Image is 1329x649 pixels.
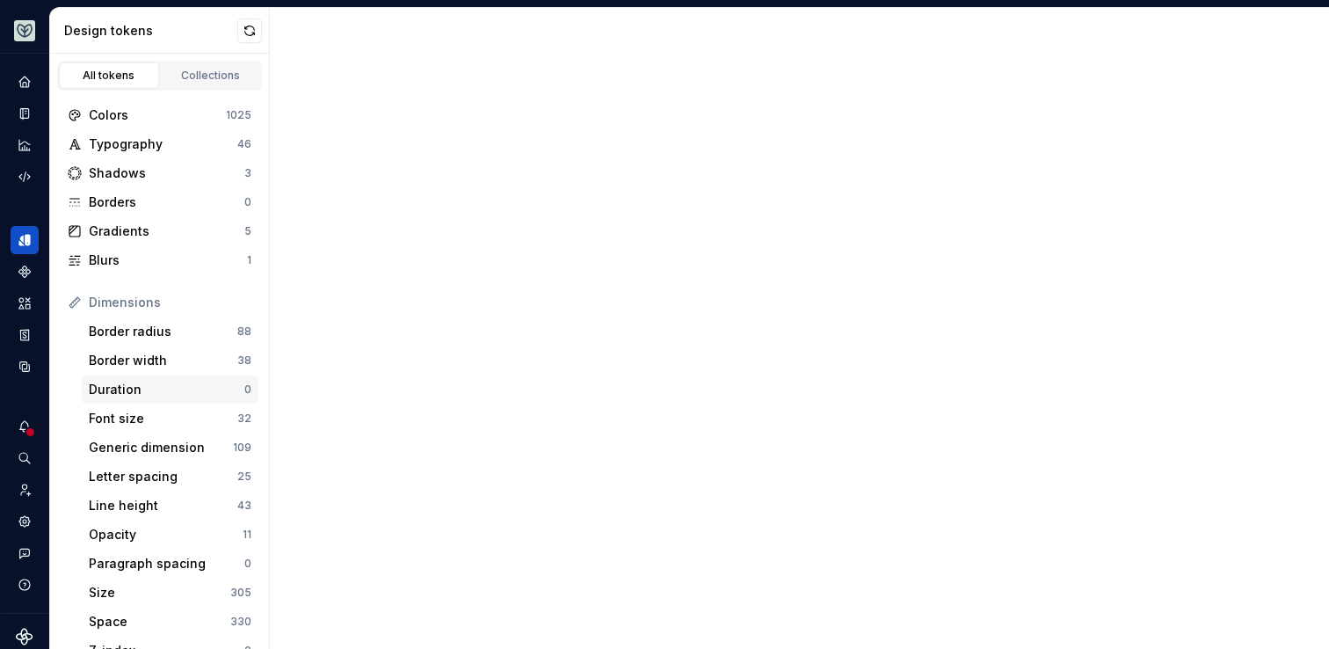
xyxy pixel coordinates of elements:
[89,497,237,514] div: Line height
[89,252,247,269] div: Blurs
[82,579,258,607] a: Size305
[11,68,39,96] a: Home
[14,20,35,41] img: 256e2c79-9abd-4d59-8978-03feab5a3943.png
[65,69,153,83] div: All tokens
[89,106,226,124] div: Colors
[11,163,39,191] a: Code automation
[237,354,251,368] div: 38
[167,69,255,83] div: Collections
[244,195,251,209] div: 0
[11,476,39,504] a: Invite team
[11,226,39,254] a: Design tokens
[82,608,258,636] a: Space330
[247,253,251,267] div: 1
[89,468,237,485] div: Letter spacing
[64,22,237,40] div: Design tokens
[89,352,237,369] div: Border width
[230,586,251,600] div: 305
[82,376,258,404] a: Duration0
[89,526,243,543] div: Opacity
[11,353,39,381] a: Data sources
[11,321,39,349] a: Storybook stories
[244,383,251,397] div: 0
[89,164,244,182] div: Shadows
[82,521,258,549] a: Opacity11
[61,217,258,245] a: Gradients5
[61,246,258,274] a: Blurs1
[89,222,244,240] div: Gradients
[244,557,251,571] div: 0
[89,555,244,572] div: Paragraph spacing
[82,550,258,578] a: Paragraph spacing0
[82,434,258,462] a: Generic dimension109
[11,539,39,567] button: Contact support
[89,193,244,211] div: Borders
[226,108,251,122] div: 1025
[89,294,251,311] div: Dimensions
[82,317,258,346] a: Border radius88
[243,528,251,542] div: 11
[11,507,39,536] a: Settings
[61,101,258,129] a: Colors1025
[237,324,251,339] div: 88
[233,441,251,455] div: 109
[89,381,244,398] div: Duration
[82,346,258,375] a: Border width38
[237,499,251,513] div: 43
[89,439,233,456] div: Generic dimension
[89,323,237,340] div: Border radius
[89,584,230,602] div: Size
[61,159,258,187] a: Shadows3
[11,258,39,286] a: Components
[244,224,251,238] div: 5
[11,444,39,472] button: Search ⌘K
[11,99,39,128] a: Documentation
[82,463,258,491] a: Letter spacing25
[11,412,39,441] button: Notifications
[82,405,258,433] a: Font size32
[61,188,258,216] a: Borders0
[82,492,258,520] a: Line height43
[16,628,33,645] svg: Supernova Logo
[89,613,230,631] div: Space
[237,412,251,426] div: 32
[230,615,251,629] div: 330
[89,410,237,427] div: Font size
[11,131,39,159] a: Analytics
[237,470,251,484] div: 25
[89,135,237,153] div: Typography
[244,166,251,180] div: 3
[11,289,39,317] a: Assets
[61,130,258,158] a: Typography46
[237,137,251,151] div: 46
